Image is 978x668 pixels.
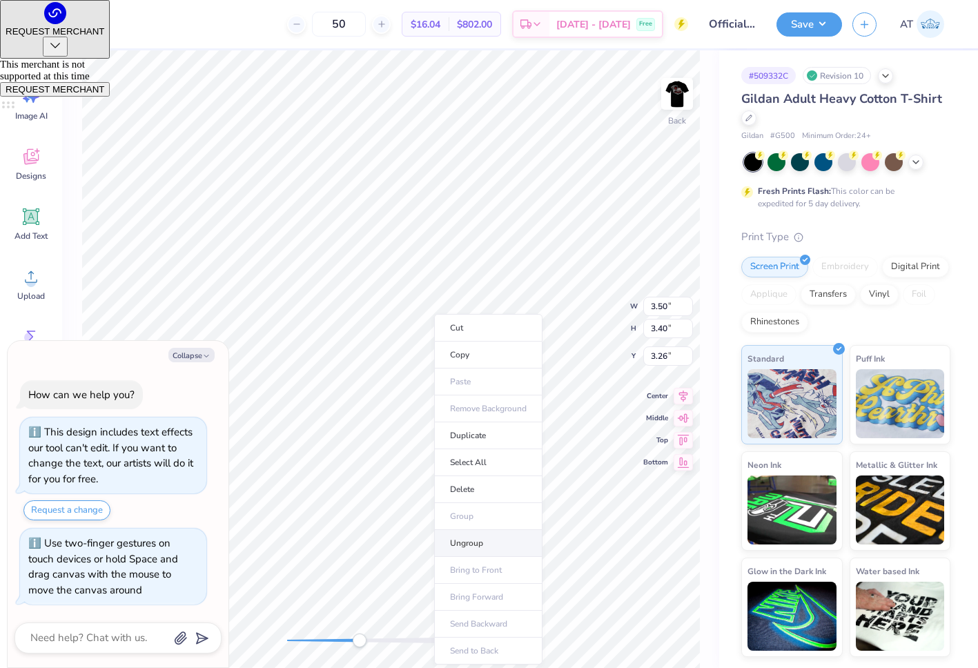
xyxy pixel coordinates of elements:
div: Accessibility label [353,633,366,647]
div: Digital Print [882,257,949,277]
span: Water based Ink [856,564,919,578]
div: Embroidery [812,257,878,277]
span: # G500 [770,130,795,142]
img: Water based Ink [856,582,945,651]
div: Back [668,115,686,127]
li: Select All [434,449,542,476]
span: Gildan [741,130,763,142]
span: Puff Ink [856,351,885,366]
button: Collapse [168,348,215,362]
span: Metallic & Glitter Ink [856,458,937,472]
img: Standard [747,369,837,438]
div: This color can be expedited for 5 day delivery. [758,185,928,210]
img: Metallic & Glitter Ink [856,475,945,544]
div: Use two-finger gestures on touch devices or hold Space and drag canvas with the mouse to move the... [28,536,178,597]
img: Puff Ink [856,369,945,438]
div: This design includes text effects our tool can't edit. If you want to change the text, our artist... [28,425,193,486]
div: Transfers [801,284,856,305]
span: Middle [643,413,668,424]
li: Duplicate [434,422,542,449]
div: Applique [741,284,796,305]
span: Glow in the Dark Ink [747,564,826,578]
li: Cut [434,314,542,342]
div: Vinyl [860,284,899,305]
li: Ungroup [434,530,542,557]
div: Screen Print [741,257,808,277]
span: Designs [16,170,46,181]
li: Copy [434,342,542,369]
div: Print Type [741,229,950,245]
span: Bottom [643,457,668,468]
span: Center [643,391,668,402]
span: Upload [17,291,45,302]
span: Standard [747,351,784,366]
img: Neon Ink [747,475,837,544]
div: Rhinestones [741,312,808,333]
div: How can we help you? [28,388,135,402]
span: Minimum Order: 24 + [802,130,871,142]
span: Image AI [15,110,48,121]
span: Neon Ink [747,458,781,472]
strong: Fresh Prints Flash: [758,186,831,197]
span: Add Text [14,230,48,242]
li: Delete [434,476,542,503]
button: Request a change [23,500,110,520]
div: Foil [903,284,935,305]
span: Top [643,435,668,446]
img: Glow in the Dark Ink [747,582,837,651]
